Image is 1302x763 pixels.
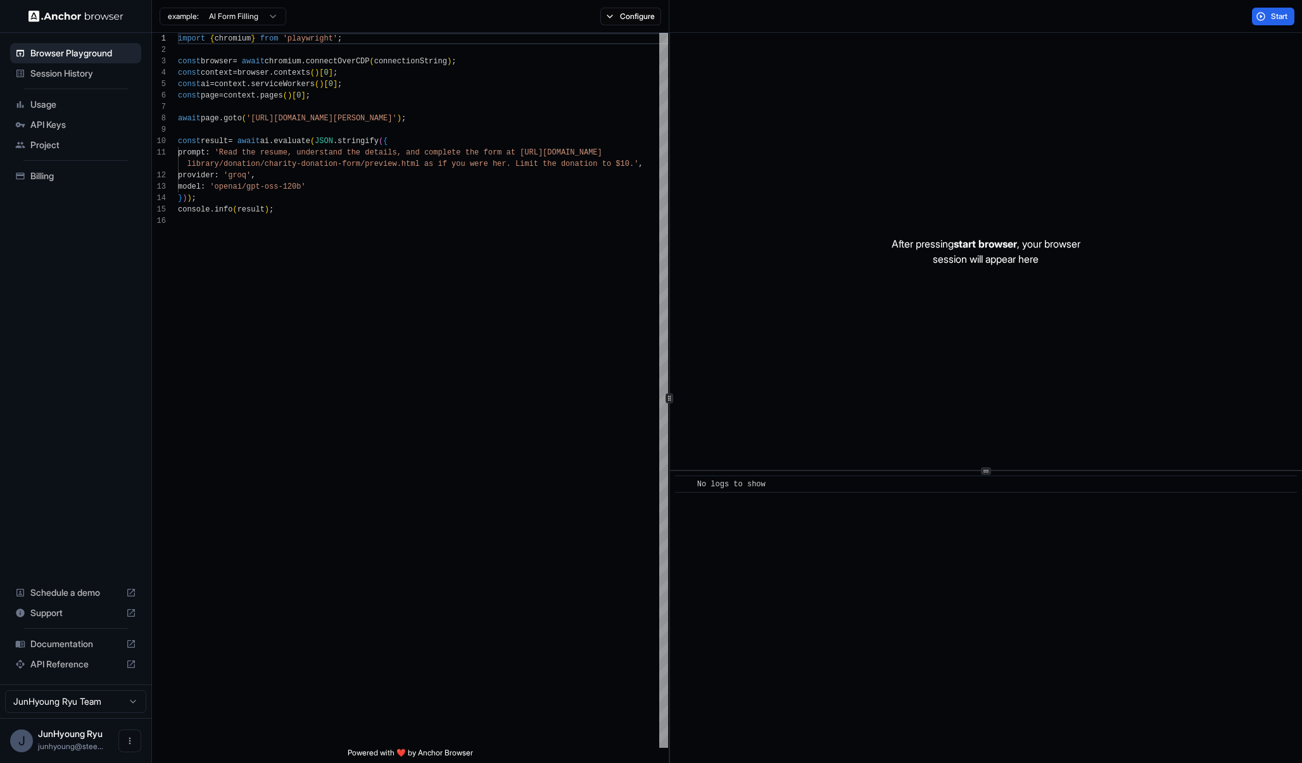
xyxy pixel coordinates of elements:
[152,90,166,101] div: 6
[333,68,338,77] span: ;
[10,729,33,752] div: J
[210,205,214,214] span: .
[215,34,251,43] span: chromium
[237,137,260,146] span: await
[232,57,237,66] span: =
[210,80,214,89] span: =
[152,44,166,56] div: 2
[30,658,121,671] span: API Reference
[201,137,228,146] span: result
[178,137,201,146] span: const
[697,480,766,489] span: No logs to show
[237,205,265,214] span: result
[152,215,166,227] div: 16
[301,91,305,100] span: ]
[10,603,141,623] div: Support
[329,80,333,89] span: 0
[201,80,210,89] span: ai
[324,80,328,89] span: [
[310,137,315,146] span: (
[269,205,274,214] span: ;
[205,148,210,157] span: :
[187,194,191,203] span: )
[10,94,141,115] div: Usage
[251,171,255,180] span: ,
[178,80,201,89] span: const
[215,205,233,214] span: info
[348,748,473,763] span: Powered with ❤️ by Anchor Browser
[274,68,310,77] span: contexts
[232,205,237,214] span: (
[306,57,370,66] span: connectOverCDP
[201,91,219,100] span: page
[374,57,447,66] span: connectionString
[178,114,201,123] span: await
[228,137,232,146] span: =
[1252,8,1294,25] button: Start
[152,79,166,90] div: 5
[338,137,379,146] span: stringify
[954,237,1017,250] span: start browser
[178,34,205,43] span: import
[315,137,333,146] span: JSON
[370,57,374,66] span: (
[30,586,121,599] span: Schedule a demo
[246,80,251,89] span: .
[30,607,121,619] span: Support
[283,34,338,43] span: 'playwright'
[152,204,166,215] div: 15
[10,115,141,135] div: API Keys
[283,91,288,100] span: (
[168,11,199,22] span: example:
[152,101,166,113] div: 7
[452,57,456,66] span: ;
[301,57,305,66] span: .
[10,135,141,155] div: Project
[152,170,166,181] div: 12
[401,114,406,123] span: ;
[329,68,333,77] span: ]
[319,80,324,89] span: )
[38,741,103,751] span: junhyoung@steelbrowser.com
[260,91,283,100] span: pages
[10,654,141,674] div: API Reference
[30,638,121,650] span: Documentation
[397,114,401,123] span: )
[215,148,443,157] span: 'Read the resume, understand the details, and comp
[338,80,342,89] span: ;
[30,170,136,182] span: Billing
[178,171,215,180] span: provider
[892,236,1080,267] p: After pressing , your browser session will appear here
[152,113,166,124] div: 8
[333,137,338,146] span: .
[274,137,310,146] span: evaluate
[152,181,166,192] div: 13
[260,137,269,146] span: ai
[224,114,242,123] span: goto
[310,68,315,77] span: (
[319,68,324,77] span: [
[265,57,301,66] span: chromium
[201,68,232,77] span: context
[210,34,214,43] span: {
[324,68,328,77] span: 0
[265,205,269,214] span: )
[152,136,166,147] div: 10
[201,182,205,191] span: :
[152,33,166,44] div: 1
[10,634,141,654] div: Documentation
[30,98,136,111] span: Usage
[10,166,141,186] div: Billing
[38,728,103,739] span: JunHyoung Ryu
[152,124,166,136] div: 9
[10,583,141,603] div: Schedule a demo
[118,729,141,752] button: Open menu
[178,57,201,66] span: const
[215,171,219,180] span: :
[178,205,210,214] span: console
[333,80,338,89] span: ]
[443,148,602,157] span: lete the form at [URL][DOMAIN_NAME]
[638,160,643,168] span: ,
[251,80,315,89] span: serviceWorkers
[178,68,201,77] span: const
